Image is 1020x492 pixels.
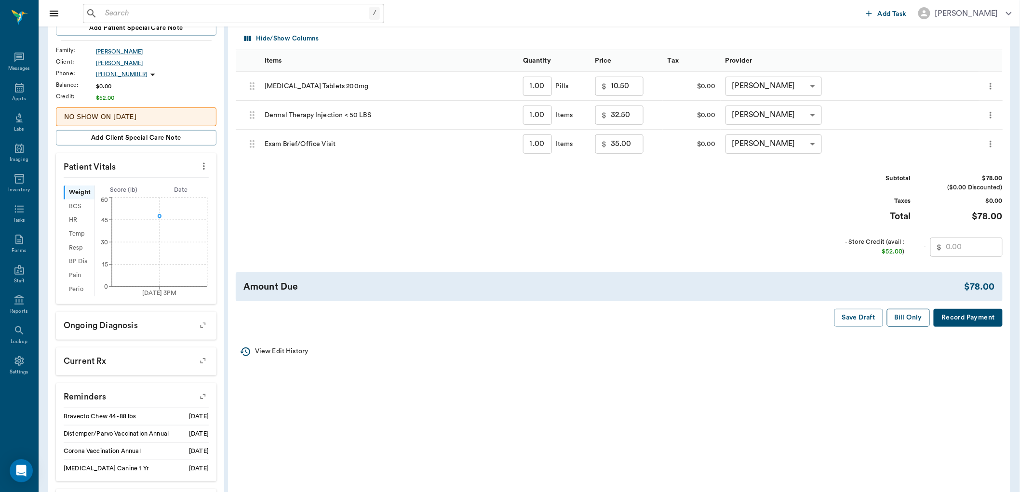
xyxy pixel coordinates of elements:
[591,50,663,72] div: Price
[930,197,1003,206] div: $0.00
[56,46,96,54] div: Family :
[56,312,216,336] p: Ongoing diagnosis
[12,95,26,103] div: Appts
[242,31,321,46] button: Select columns
[64,241,94,255] div: Resp
[64,213,94,227] div: HR
[101,239,108,245] tspan: 30
[189,429,209,439] div: [DATE]
[983,136,998,152] button: more
[56,20,216,36] button: Add patient Special Care Note
[13,217,25,224] div: Tasks
[96,93,216,102] div: $52.00
[12,247,26,254] div: Forms
[369,7,380,20] div: /
[56,383,216,407] p: Reminders
[56,153,216,177] p: Patient Vitals
[260,50,518,72] div: Items
[882,249,903,254] span: $52.00
[10,459,33,482] div: Open Intercom Messenger
[152,186,210,195] div: Date
[260,130,518,159] div: Exam Brief/Office Visit
[96,82,216,91] div: $0.00
[611,134,644,154] input: 0.00
[924,242,926,252] div: -
[96,47,216,56] a: [PERSON_NAME]
[56,69,96,78] div: Phone :
[260,72,518,101] div: [MEDICAL_DATA] Tablets 200mg
[96,70,147,79] p: [PHONE_NUMBER]
[983,78,998,94] button: more
[611,77,644,96] input: 0.00
[255,346,308,357] p: View Edit History
[725,134,822,154] div: [PERSON_NAME]
[56,57,96,66] div: Client :
[663,101,721,130] div: $0.00
[96,59,216,67] a: [PERSON_NAME]
[651,79,656,93] button: message
[663,72,721,101] div: $0.00
[64,447,141,456] div: Corona Vaccination Annual
[930,183,1003,192] div: ($0.00 Discounted)
[91,133,181,143] span: Add client Special Care Note
[64,282,94,296] div: Perio
[602,80,607,92] p: $
[595,47,612,74] div: Price
[552,139,573,149] div: Items
[10,369,29,376] div: Settings
[265,47,282,74] div: Items
[946,238,1003,257] input: 0.00
[44,4,64,23] button: Close drawer
[56,92,96,101] div: Credit :
[839,174,911,183] div: Subtotal
[518,50,591,72] div: Quantity
[56,130,216,146] button: Add client Special Care Note
[887,309,930,327] button: Bill Only
[668,47,679,74] div: Tax
[189,412,209,421] div: [DATE]
[935,8,998,19] div: [PERSON_NAME]
[983,107,998,123] button: more
[104,284,108,290] tspan: 0
[56,347,216,372] p: Current Rx
[64,255,94,269] div: BP Dia
[260,101,518,130] div: Dermal Therapy Injection < 50 LBS
[64,112,208,122] p: NO SHOW ON [DATE]
[64,227,94,241] div: Temp
[832,238,905,256] div: - Store Credit
[882,239,905,254] span: (avail : )
[14,126,24,133] div: Labs
[663,130,721,159] div: $0.00
[602,109,607,121] p: $
[64,199,94,213] div: BCS
[64,412,136,421] div: Bravecto Chew 44 -88 lbs
[725,77,822,96] div: [PERSON_NAME]
[934,309,1003,327] button: Record Payment
[10,156,28,163] div: Imaging
[725,47,752,74] div: Provider
[552,110,573,120] div: Items
[64,186,94,199] div: Weight
[602,138,607,150] p: $
[523,47,551,74] div: Quantity
[11,338,27,346] div: Lookup
[142,290,177,296] tspan: [DATE] 3PM
[611,106,644,125] input: 0.00
[839,210,911,224] div: Total
[911,4,1020,22] button: [PERSON_NAME]
[243,280,965,294] div: Amount Due
[14,278,24,285] div: Staff
[196,158,212,174] button: more
[8,65,30,72] div: Messages
[663,50,721,72] div: Tax
[64,268,94,282] div: Pain
[839,197,911,206] div: Taxes
[101,217,108,223] tspan: 45
[862,4,911,22] button: Add Task
[834,309,883,327] button: Save Draft
[64,464,149,473] div: [MEDICAL_DATA] Canine 1 Yr
[930,210,1003,224] div: $78.00
[64,429,169,439] div: Distemper/Parvo Vaccination Annual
